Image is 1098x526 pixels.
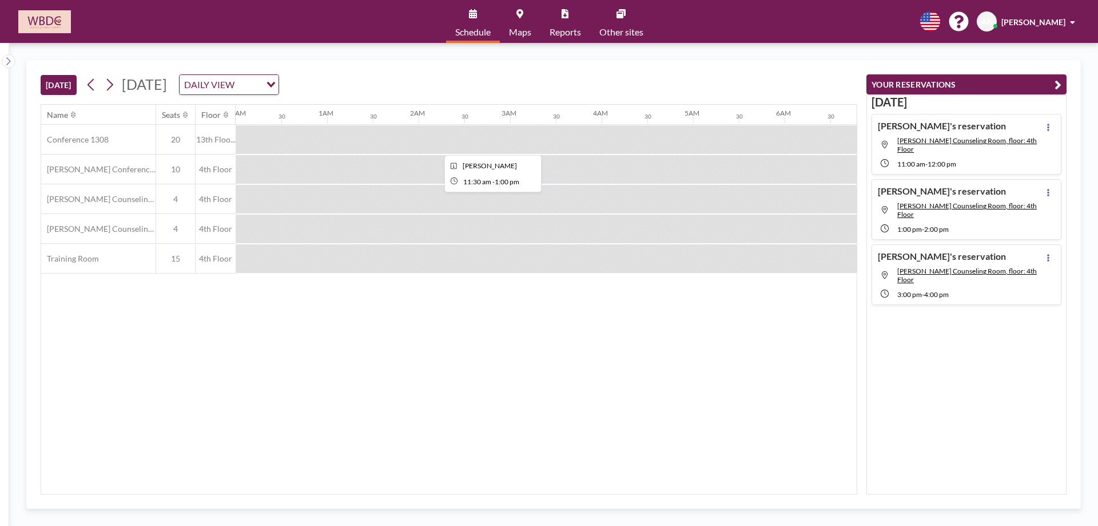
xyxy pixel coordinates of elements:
div: 6AM [776,109,791,117]
div: 3AM [502,109,516,117]
span: 1:00 PM [897,225,922,234]
span: Serlin Counseling Room, floor: 4th Floor [897,201,1037,219]
div: Name [47,110,68,120]
span: 4 [156,224,195,234]
span: - [492,177,495,186]
div: 4AM [593,109,608,117]
span: Conference 1308 [41,135,109,145]
h3: [DATE] [872,95,1061,109]
span: [DATE] [122,76,167,93]
span: 11:00 AM [897,160,925,168]
span: Schedule [455,27,491,37]
div: 12AM [227,109,246,117]
h4: [PERSON_NAME]'s reservation [878,185,1006,197]
div: 30 [645,113,651,120]
div: 30 [736,113,743,120]
span: 10 [156,164,195,175]
span: AK [981,17,993,27]
span: Kim Duncan [463,161,517,170]
span: Other sites [599,27,643,37]
span: Maps [509,27,531,37]
span: 4th Floor [196,194,236,204]
input: Search for option [238,77,260,92]
span: McHugh Counseling Room, floor: 4th Floor [897,136,1037,153]
span: 12:00 PM [928,160,956,168]
span: - [925,160,928,168]
h4: [PERSON_NAME]'s reservation [878,120,1006,132]
div: 5AM [685,109,699,117]
div: Floor [201,110,221,120]
span: Training Room [41,254,99,264]
div: 30 [828,113,834,120]
span: 11:30 AM [463,177,491,186]
span: 4th Floor [196,164,236,175]
span: Reports [550,27,581,37]
span: [PERSON_NAME] Counseling Room [41,194,156,204]
div: 2AM [410,109,425,117]
h4: [PERSON_NAME]'s reservation [878,251,1006,262]
div: 30 [462,113,468,120]
div: 30 [553,113,560,120]
span: 4th Floor [196,224,236,234]
div: 1AM [319,109,333,117]
span: Serlin Counseling Room, floor: 4th Floor [897,267,1037,284]
span: [PERSON_NAME] [1001,17,1065,27]
span: [PERSON_NAME] Conference Room [41,164,156,175]
div: Search for option [180,75,279,94]
div: 30 [279,113,285,120]
span: - [922,290,924,299]
span: - [922,225,924,234]
span: 4:00 PM [924,290,949,299]
span: DAILY VIEW [182,77,237,92]
div: Seats [162,110,180,120]
span: 2:00 PM [924,225,949,234]
span: 3:00 PM [897,290,922,299]
span: 20 [156,135,195,145]
button: [DATE] [41,75,77,95]
div: 30 [370,113,377,120]
span: [PERSON_NAME] Counseling Room [41,224,156,234]
span: 4th Floor [196,254,236,264]
span: 15 [156,254,195,264]
span: 4 [156,194,195,204]
span: 13th Floo... [196,135,236,145]
span: 1:00 PM [495,177,519,186]
img: organization-logo [18,10,71,33]
button: YOUR RESERVATIONS [866,74,1067,94]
